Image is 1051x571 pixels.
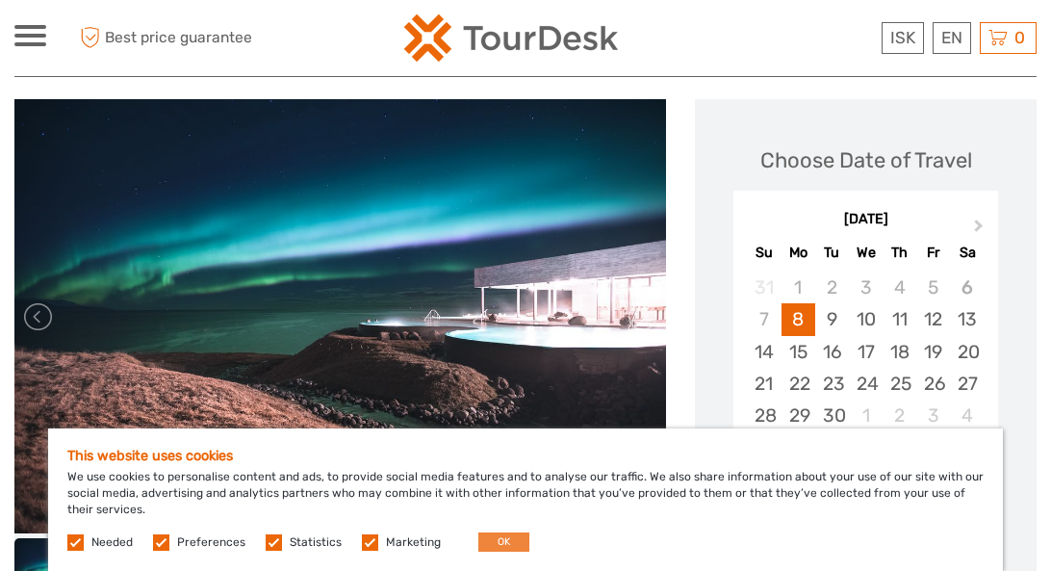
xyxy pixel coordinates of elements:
div: Th [883,240,916,266]
div: Tu [815,240,849,266]
span: ISK [890,28,915,47]
div: Choose Wednesday, October 1st, 2025 [849,400,883,431]
label: Preferences [177,534,245,551]
label: Statistics [290,534,342,551]
div: [DATE] [733,210,998,230]
div: Choose Thursday, September 18th, 2025 [883,336,916,368]
div: Choose Sunday, September 14th, 2025 [747,336,781,368]
img: 8052d1bc2a3c429ebfac931c174163e9_main_slider.jpeg [14,99,666,533]
div: Fr [916,240,950,266]
div: Not available Saturday, September 6th, 2025 [950,272,984,303]
div: Choose Friday, September 12th, 2025 [916,303,950,335]
div: Su [747,240,781,266]
div: Not available Thursday, September 4th, 2025 [883,272,916,303]
div: Choose Wednesday, September 17th, 2025 [849,336,883,368]
img: 120-15d4194f-c635-41b9-a512-a3cb382bfb57_logo_small.png [404,14,618,62]
div: Choose Date of Travel [760,145,972,175]
div: Not available Wednesday, September 3rd, 2025 [849,272,883,303]
button: Next Month [965,215,996,246]
div: Choose Saturday, September 13th, 2025 [950,303,984,335]
div: Choose Monday, September 15th, 2025 [782,336,815,368]
div: Not available Monday, September 1st, 2025 [782,272,815,303]
div: Choose Monday, September 29th, 2025 [782,400,815,431]
div: Choose Wednesday, September 24th, 2025 [849,368,883,400]
div: Choose Saturday, October 4th, 2025 [950,400,984,431]
span: Best price guarantee [75,22,270,54]
h5: This website uses cookies [67,448,984,464]
div: Sa [950,240,984,266]
div: Choose Friday, October 3rd, 2025 [916,400,950,431]
label: Marketing [386,534,441,551]
div: Choose Thursday, September 11th, 2025 [883,303,916,335]
div: We [849,240,883,266]
div: Choose Sunday, September 28th, 2025 [747,400,781,431]
div: Choose Thursday, September 25th, 2025 [883,368,916,400]
div: Choose Thursday, October 2nd, 2025 [883,400,916,431]
p: We're away right now. Please check back later! [27,34,218,49]
span: 0 [1012,28,1028,47]
div: Not available Sunday, September 7th, 2025 [747,303,781,335]
div: Choose Friday, September 19th, 2025 [916,336,950,368]
div: Choose Tuesday, September 9th, 2025 [815,303,849,335]
div: Choose Tuesday, September 23rd, 2025 [815,368,849,400]
div: Not available Sunday, August 31st, 2025 [747,272,781,303]
div: Choose Tuesday, September 16th, 2025 [815,336,849,368]
div: Not available Friday, September 5th, 2025 [916,272,950,303]
div: EN [933,22,971,54]
div: Choose Sunday, September 21st, 2025 [747,368,781,400]
div: Choose Friday, September 26th, 2025 [916,368,950,400]
button: OK [478,532,529,552]
label: Needed [91,534,133,551]
div: Choose Monday, September 22nd, 2025 [782,368,815,400]
div: Choose Saturday, September 27th, 2025 [950,368,984,400]
div: month 2025-09 [739,272,991,463]
div: We use cookies to personalise content and ads, to provide social media features and to analyse ou... [48,428,1003,571]
div: Not available Tuesday, September 2nd, 2025 [815,272,849,303]
div: Choose Wednesday, September 10th, 2025 [849,303,883,335]
div: Choose Monday, September 8th, 2025 [782,303,815,335]
div: Choose Tuesday, September 30th, 2025 [815,400,849,431]
div: Mo [782,240,815,266]
div: Choose Saturday, September 20th, 2025 [950,336,984,368]
button: Open LiveChat chat widget [221,30,244,53]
